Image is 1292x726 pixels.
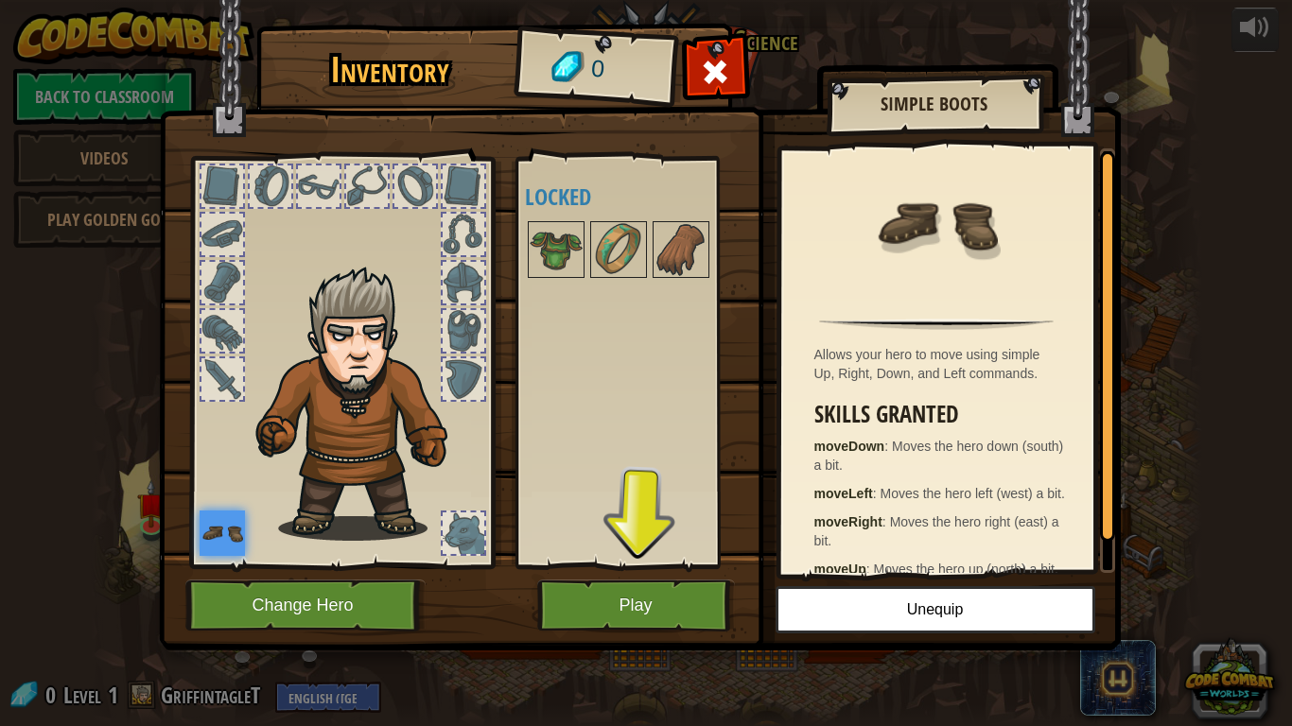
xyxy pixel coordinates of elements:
[814,514,1059,548] span: Moves the hero right (east) a bit.
[776,586,1095,633] button: Unequip
[881,486,1065,501] span: Moves the hero left (west) a bit.
[814,345,1069,383] div: Allows your hero to move using simple Up, Right, Down, and Left commands.
[814,439,885,454] strong: moveDown
[873,486,881,501] span: :
[537,579,735,631] button: Play
[270,50,511,90] h1: Inventory
[530,223,583,276] img: portrait.png
[200,510,245,556] img: portrait.png
[866,562,874,577] span: :
[814,439,1064,473] span: Moves the hero down (south) a bit.
[525,184,748,209] h4: Locked
[589,52,605,87] span: 0
[819,319,1053,330] img: hr.png
[592,223,645,276] img: portrait.png
[185,579,426,631] button: Change Hero
[247,266,479,541] img: hair_m2.png
[655,223,707,276] img: portrait.png
[882,514,890,529] span: :
[884,439,892,454] span: :
[875,163,998,285] img: portrait.png
[814,486,873,501] strong: moveLeft
[846,94,1023,114] h2: Simple Boots
[814,402,1069,427] h3: Skills Granted
[874,562,1058,577] span: Moves the hero up (north) a bit.
[814,514,882,529] strong: moveRight
[814,562,866,577] strong: moveUp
